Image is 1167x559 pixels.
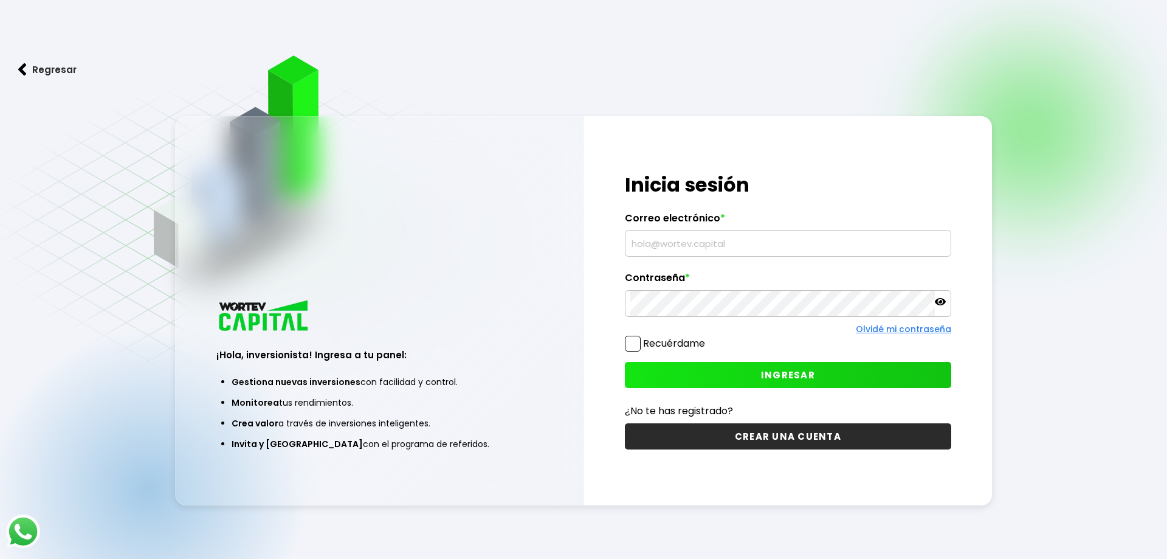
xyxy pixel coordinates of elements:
img: logo_wortev_capital [216,299,312,335]
button: INGRESAR [625,362,951,388]
button: CREAR UNA CUENTA [625,423,951,450]
a: ¿No te has registrado?CREAR UNA CUENTA [625,403,951,450]
li: con el programa de referidos. [232,434,528,454]
li: con facilidad y control. [232,372,528,392]
img: logos_whatsapp-icon.242b2217.svg [6,515,40,549]
li: tus rendimientos. [232,392,528,413]
h3: ¡Hola, inversionista! Ingresa a tu panel: [216,348,543,362]
span: Crea valor [232,417,278,429]
input: hola@wortev.capital [630,231,946,256]
label: Recuérdame [643,336,705,350]
span: Invita y [GEOGRAPHIC_DATA] [232,438,363,450]
span: Gestiona nuevas inversiones [232,376,360,388]
li: a través de inversiones inteligentes. [232,413,528,434]
p: ¿No te has registrado? [625,403,951,418]
img: flecha izquierda [18,63,27,76]
label: Contraseña [625,272,951,290]
h1: Inicia sesión [625,170,951,200]
a: Olvidé mi contraseña [856,323,951,335]
span: INGRESAR [761,369,815,381]
label: Correo electrónico [625,212,951,231]
span: Monitorea [232,397,279,409]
